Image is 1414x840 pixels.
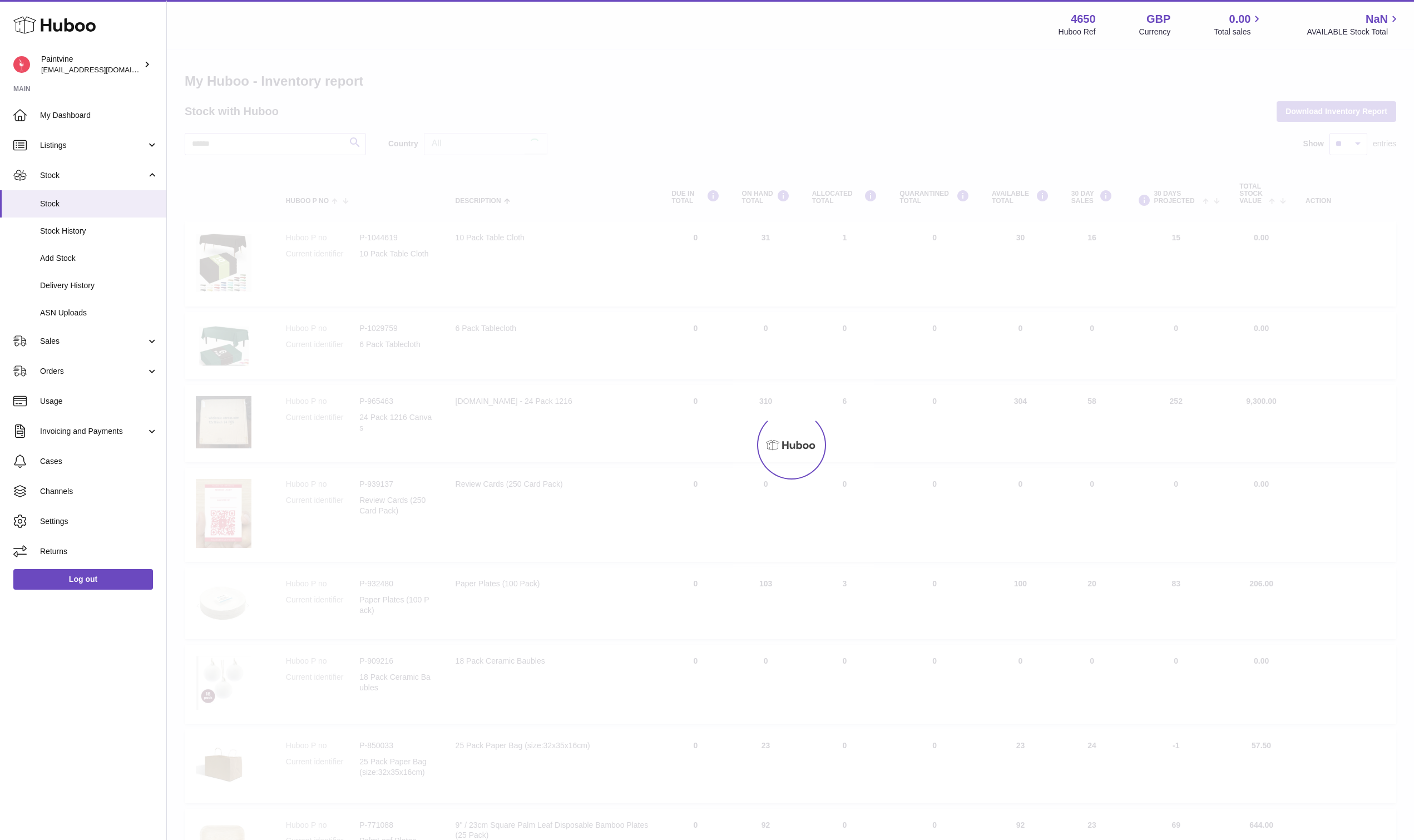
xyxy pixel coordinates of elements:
span: Settings [40,516,158,527]
span: Channels [40,486,158,497]
span: Stock [40,199,158,209]
span: NaN [1366,12,1388,27]
span: ASN Uploads [40,308,158,318]
span: 0.00 [1229,12,1251,27]
span: Delivery History [40,280,158,291]
div: Paintvine [41,54,141,75]
span: Invoicing and Payments [40,426,146,437]
span: Listings [40,140,146,151]
span: Stock [40,170,146,181]
span: Sales [40,336,146,347]
span: Usage [40,396,158,407]
span: Stock History [40,226,158,236]
a: NaN AVAILABLE Stock Total [1307,12,1401,37]
a: Log out [13,569,153,589]
strong: GBP [1146,12,1170,27]
div: Currency [1139,27,1171,37]
div: Huboo Ref [1059,27,1096,37]
span: Orders [40,366,146,377]
span: Add Stock [40,253,158,264]
a: 0.00 Total sales [1214,12,1263,37]
span: [EMAIL_ADDRESS][DOMAIN_NAME] [41,65,164,74]
img: euan@paintvine.co.uk [13,56,30,73]
span: Total sales [1214,27,1263,37]
span: Cases [40,456,158,467]
span: My Dashboard [40,110,158,121]
strong: 4650 [1071,12,1096,27]
span: AVAILABLE Stock Total [1307,27,1401,37]
span: Returns [40,546,158,557]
